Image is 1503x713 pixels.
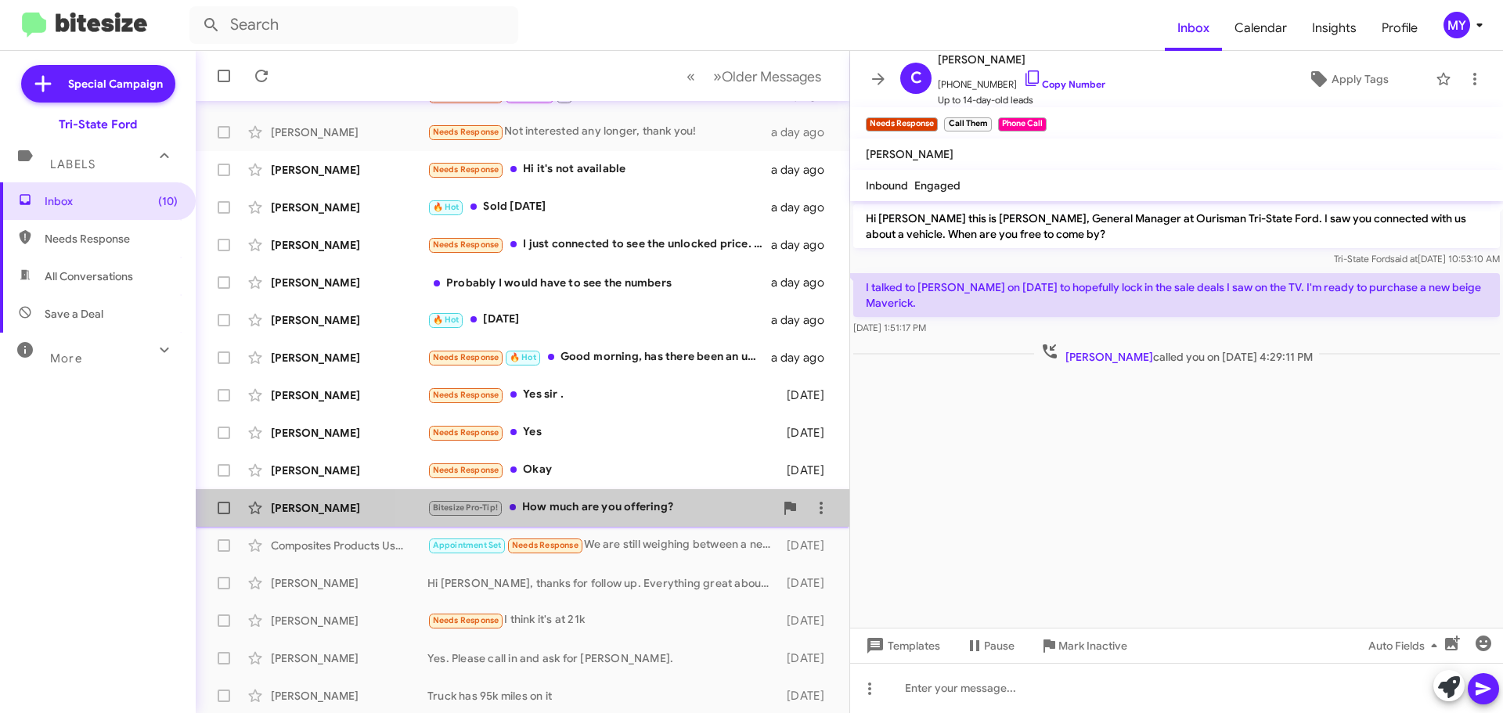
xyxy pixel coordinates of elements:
button: Apply Tags [1267,65,1428,93]
span: Apply Tags [1332,65,1389,93]
div: Sold [DATE] [427,198,771,216]
span: » [713,67,722,86]
small: Phone Call [998,117,1047,131]
span: Labels [50,157,96,171]
div: How much are you offering? [427,499,774,517]
span: said at [1390,253,1418,265]
span: 🔥 Hot [510,352,536,362]
a: Insights [1299,5,1369,51]
div: I think it's at 21k [427,611,779,629]
div: a day ago [771,275,837,290]
span: Needs Response [45,231,178,247]
div: [PERSON_NAME] [271,425,427,441]
div: [DATE] [779,425,837,441]
div: [PERSON_NAME] [271,200,427,215]
div: We are still weighing between a new and a used. I will be in touch [427,536,779,554]
div: Probably I would have to see the numbers [427,275,771,290]
div: a day ago [771,350,837,366]
button: Next [704,60,831,92]
small: Call Them [944,117,991,131]
div: I just connected to see the unlocked price. We are not interested at this time [427,236,771,254]
a: Profile [1369,5,1430,51]
div: Not interested any longer, thank you! [427,123,771,141]
span: (10) [158,193,178,209]
span: Bitesize Pro-Tip! [433,502,498,513]
small: Needs Response [866,117,938,131]
span: 🔥 Hot [433,315,460,325]
div: Truck has 95k miles on it [427,688,779,704]
div: [DATE] [779,575,837,591]
span: Inbox [45,193,178,209]
span: [PERSON_NAME] [938,50,1105,69]
span: called you on [DATE] 4:29:11 PM [1034,342,1319,365]
button: Pause [953,632,1027,660]
div: a day ago [771,162,837,178]
span: C [910,66,922,91]
a: Inbox [1165,5,1222,51]
span: Save a Deal [45,306,103,322]
button: Mark Inactive [1027,632,1140,660]
span: Needs Response [512,540,578,550]
span: Needs Response [433,164,499,175]
div: [PERSON_NAME] [271,312,427,328]
div: a day ago [771,237,837,253]
button: Auto Fields [1356,632,1456,660]
span: Needs Response [433,465,499,475]
div: [PERSON_NAME] [271,350,427,366]
span: [DATE] 1:51:17 PM [853,322,926,333]
div: Yes sir . [427,386,779,404]
span: Inbound [866,178,908,193]
span: Mark Inactive [1058,632,1127,660]
span: [PHONE_NUMBER] [938,69,1105,92]
div: [DATE] [779,387,837,403]
span: Tri-State Ford [DATE] 10:53:10 AM [1334,253,1500,265]
span: 🔥 Hot [433,202,460,212]
p: Hi [PERSON_NAME] this is [PERSON_NAME], General Manager at Ourisman Tri-State Ford. I saw you con... [853,204,1500,248]
div: [PERSON_NAME] [271,500,427,516]
div: [PERSON_NAME] [271,387,427,403]
span: Needs Response [433,615,499,625]
span: Needs Response [433,239,499,250]
p: I talked to [PERSON_NAME] on [DATE] to hopefully lock in the sale deals I saw on the TV. I'm read... [853,273,1500,317]
div: [PERSON_NAME] [271,613,427,628]
button: MY [1430,12,1486,38]
div: [PERSON_NAME] [271,650,427,666]
div: [PERSON_NAME] [271,575,427,591]
span: Auto Fields [1368,632,1444,660]
div: [DATE] [427,311,771,329]
div: Composites Products Usa Inc [271,538,427,553]
span: « [687,67,695,86]
div: [DATE] [779,688,837,704]
span: Needs Response [433,390,499,400]
span: Pause [984,632,1015,660]
div: a day ago [771,312,837,328]
div: a day ago [771,200,837,215]
a: Calendar [1222,5,1299,51]
span: Needs Response [433,127,499,137]
nav: Page navigation example [678,60,831,92]
div: Okay [427,461,779,479]
span: All Conversations [45,268,133,284]
div: Good morning, has there been an update? [427,348,771,366]
span: Up to 14-day-old leads [938,92,1105,108]
div: [DATE] [779,463,837,478]
div: [PERSON_NAME] [271,124,427,140]
span: [PERSON_NAME] [1065,350,1153,364]
div: Yes. Please call in and ask for [PERSON_NAME]. [427,650,779,666]
button: Templates [850,632,953,660]
span: Engaged [914,178,961,193]
div: [PERSON_NAME] [271,237,427,253]
div: [PERSON_NAME] [271,688,427,704]
span: Older Messages [722,68,821,85]
span: More [50,351,82,366]
a: Special Campaign [21,65,175,103]
div: MY [1444,12,1470,38]
div: [PERSON_NAME] [271,275,427,290]
button: Previous [677,60,705,92]
div: Tri-State Ford [59,117,137,132]
div: [PERSON_NAME] [271,463,427,478]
